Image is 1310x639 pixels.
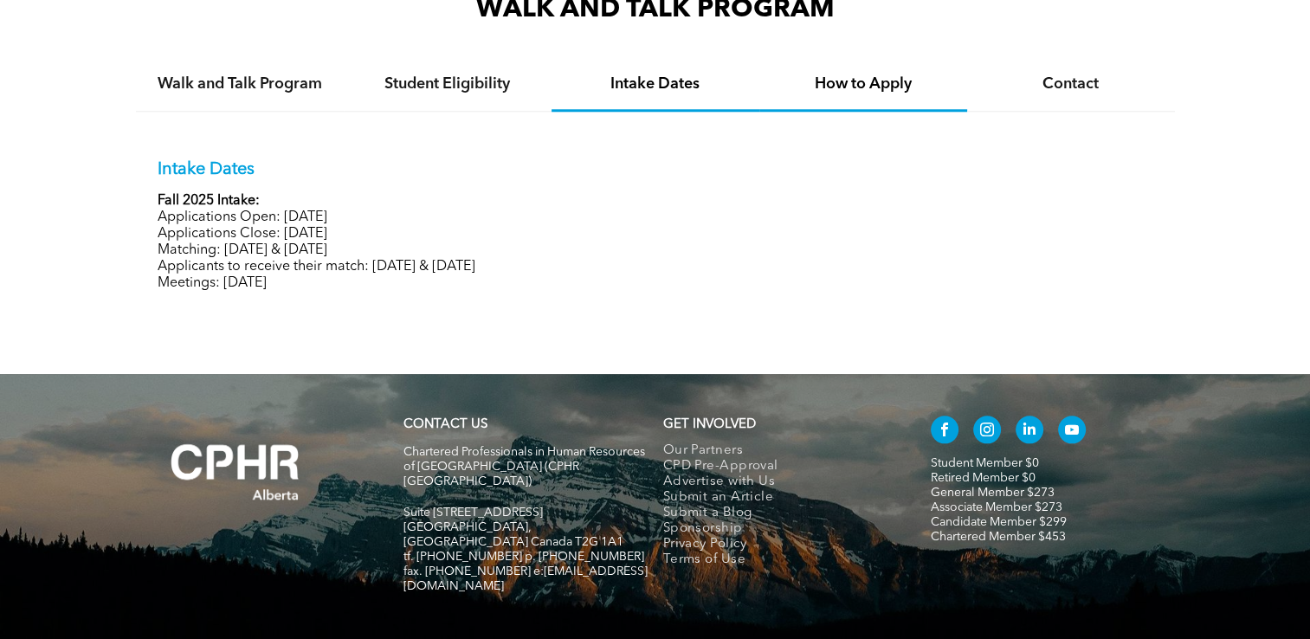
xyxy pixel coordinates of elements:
a: CPD Pre-Approval [663,459,894,474]
h4: Contact [983,74,1159,94]
span: fax. [PHONE_NUMBER] e:[EMAIL_ADDRESS][DOMAIN_NAME] [403,565,648,592]
a: Candidate Member $299 [931,516,1067,528]
span: Suite [STREET_ADDRESS] [403,507,543,519]
p: Applications Open: [DATE] [158,210,1153,226]
a: Submit an Article [663,490,894,506]
p: Matching: [DATE] & [DATE] [158,242,1153,259]
strong: Fall 2025 Intake: [158,194,260,208]
span: [GEOGRAPHIC_DATA], [GEOGRAPHIC_DATA] Canada T2G 1A1 [403,521,623,548]
p: Meetings: [DATE] [158,275,1153,292]
p: Intake Dates [158,159,1153,180]
a: Associate Member $273 [931,501,1062,513]
p: Applicants to receive their match: [DATE] & [DATE] [158,259,1153,275]
span: GET INVOLVED [663,418,756,431]
a: Sponsorship [663,521,894,537]
a: Student Member $0 [931,457,1039,469]
h4: Student Eligibility [359,74,536,94]
h4: Walk and Talk Program [152,74,328,94]
a: instagram [973,416,1001,448]
p: Applications Close: [DATE] [158,226,1153,242]
a: Retired Member $0 [931,472,1036,484]
a: Our Partners [663,443,894,459]
span: tf. [PHONE_NUMBER] p. [PHONE_NUMBER] [403,551,644,563]
a: linkedin [1016,416,1043,448]
a: facebook [931,416,958,448]
img: A white background with a few lines on it [136,409,335,535]
a: General Member $273 [931,487,1055,499]
a: youtube [1058,416,1086,448]
a: Terms of Use [663,552,894,568]
a: Privacy Policy [663,537,894,552]
a: Advertise with Us [663,474,894,490]
a: Submit a Blog [663,506,894,521]
h4: How to Apply [775,74,952,94]
span: Chartered Professionals in Human Resources of [GEOGRAPHIC_DATA] (CPHR [GEOGRAPHIC_DATA]) [403,446,645,487]
h4: Intake Dates [567,74,744,94]
a: Chartered Member $453 [931,531,1066,543]
a: CONTACT US [403,418,487,431]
